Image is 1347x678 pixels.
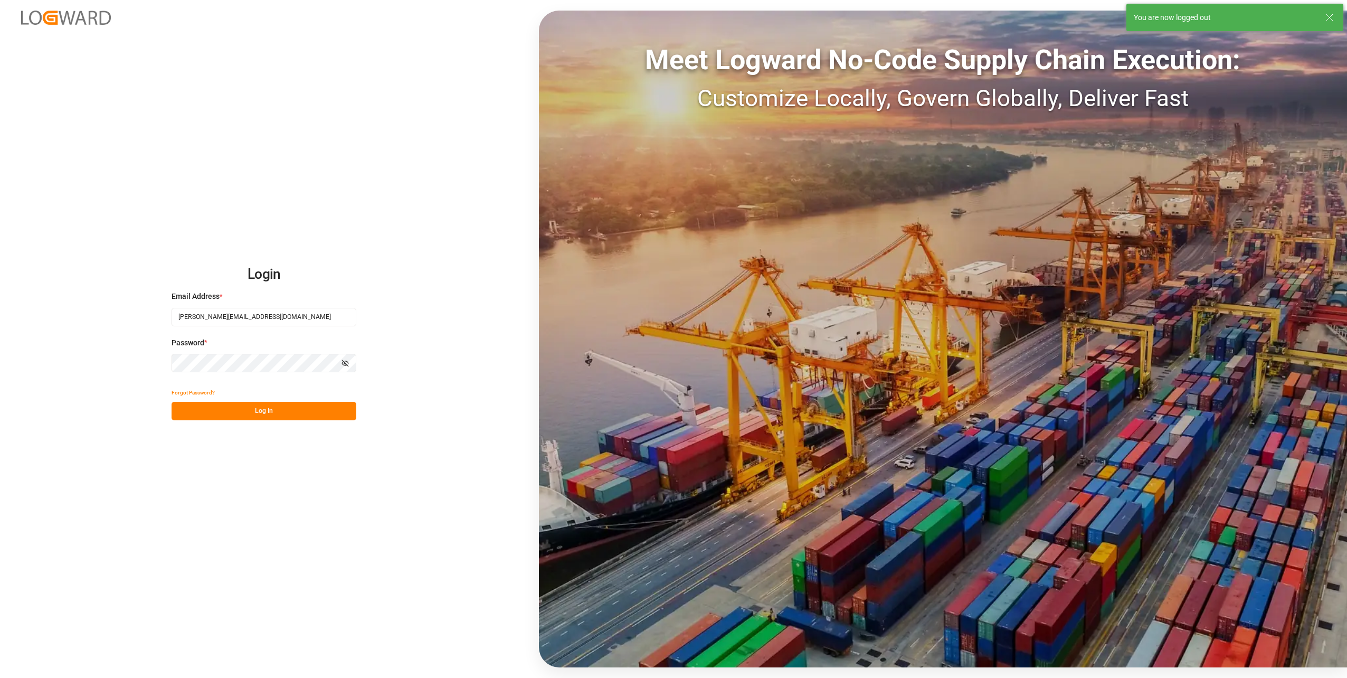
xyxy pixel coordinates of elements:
button: Log In [172,402,356,420]
div: Customize Locally, Govern Globally, Deliver Fast [539,81,1347,116]
button: Forgot Password? [172,383,215,402]
div: Meet Logward No-Code Supply Chain Execution: [539,40,1347,81]
img: Logward_new_orange.png [21,11,111,25]
div: You are now logged out [1134,12,1315,23]
h2: Login [172,258,356,291]
span: Password [172,337,204,349]
span: Email Address [172,291,220,302]
input: Enter your email [172,308,356,326]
